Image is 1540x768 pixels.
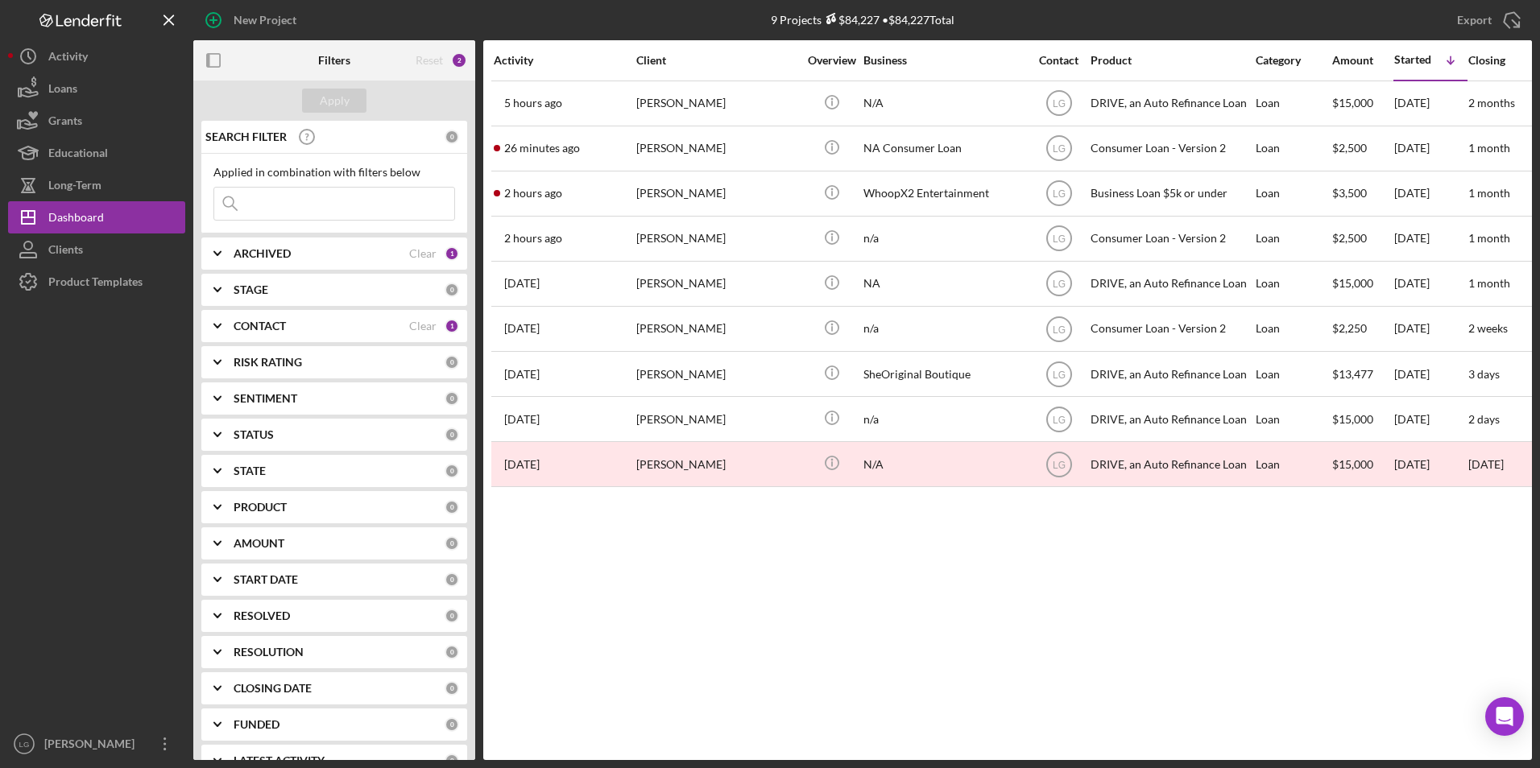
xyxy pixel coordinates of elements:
[1256,308,1331,350] div: Loan
[1332,443,1393,485] div: $15,000
[416,54,443,67] div: Reset
[863,127,1025,170] div: NA Consumer Loan
[1091,82,1252,125] div: DRIVE, an Auto Refinance Loan
[445,427,459,442] div: 0
[494,54,635,67] div: Activity
[504,142,580,155] time: 2025-09-09 19:17
[48,40,88,76] div: Activity
[771,13,954,27] div: 9 Projects • $84,227 Total
[1091,308,1252,350] div: Consumer Loan - Version 2
[1394,127,1467,170] div: [DATE]
[1256,82,1331,125] div: Loan
[1394,82,1467,125] div: [DATE]
[445,355,459,370] div: 0
[234,465,266,477] b: STATE
[8,233,185,266] button: Clients
[1394,308,1467,350] div: [DATE]
[445,645,459,659] div: 0
[1256,127,1331,170] div: Loan
[1332,96,1373,109] span: $15,000
[1332,231,1367,245] span: $2,500
[234,320,286,332] b: CONTACT
[1091,217,1252,260] div: Consumer Loan - Version 2
[1485,697,1524,736] div: Open Intercom Messenger
[234,646,304,659] b: RESOLUTION
[1256,217,1331,260] div: Loan
[48,201,104,237] div: Dashboard
[445,754,459,768] div: 0
[234,573,298,586] b: START DATE
[1052,324,1065,335] text: LG
[8,72,185,105] button: Loans
[636,308,797,350] div: [PERSON_NAME]
[504,277,540,290] time: 2025-09-03 21:25
[445,681,459,696] div: 0
[1052,143,1065,155] text: LG
[205,130,287,143] b: SEARCH FILTER
[636,353,797,395] div: [PERSON_NAME]
[504,413,540,426] time: 2025-08-26 17:13
[1091,172,1252,215] div: Business Loan $5k or under
[504,187,562,200] time: 2025-09-09 17:38
[1256,54,1331,67] div: Category
[318,54,350,67] b: Filters
[445,464,459,478] div: 0
[1332,141,1367,155] span: $2,500
[1468,321,1508,335] time: 2 weeks
[1394,217,1467,260] div: [DATE]
[636,127,797,170] div: [PERSON_NAME]
[1052,188,1065,200] text: LG
[504,232,562,245] time: 2025-09-09 17:19
[1052,233,1065,245] text: LG
[1256,172,1331,215] div: Loan
[234,392,297,405] b: SENTIMENT
[1029,54,1089,67] div: Contact
[1394,443,1467,485] div: [DATE]
[863,82,1025,125] div: N/A
[445,572,459,587] div: 0
[48,266,143,302] div: Product Templates
[8,40,185,72] button: Activity
[234,501,287,514] b: PRODUCT
[1332,276,1373,290] span: $15,000
[48,72,77,109] div: Loans
[234,428,274,441] b: STATUS
[445,130,459,144] div: 0
[1468,186,1510,200] time: 1 month
[8,105,185,137] button: Grants
[8,201,185,233] a: Dashboard
[822,13,880,27] div: $84,227
[234,356,302,369] b: RISK RATING
[636,262,797,305] div: [PERSON_NAME]
[409,320,437,332] div: Clear
[1052,98,1065,109] text: LG
[8,169,185,201] button: Long-Term
[1091,353,1252,395] div: DRIVE, an Auto Refinance Loan
[234,682,312,695] b: CLOSING DATE
[445,500,459,514] div: 0
[1091,262,1252,305] div: DRIVE, an Auto Refinance Loan
[234,247,291,260] b: ARCHIVED
[636,54,797,67] div: Client
[1332,412,1373,426] span: $15,000
[1457,4,1492,36] div: Export
[445,536,459,551] div: 0
[1052,369,1065,380] text: LG
[1468,412,1500,426] time: 2 days
[1256,398,1331,440] div: Loan
[636,217,797,260] div: [PERSON_NAME]
[1468,141,1510,155] time: 1 month
[8,266,185,298] button: Product Templates
[504,458,540,471] time: 2024-10-30 19:39
[48,169,101,205] div: Long-Term
[1052,459,1065,470] text: LG
[40,728,145,764] div: [PERSON_NAME]
[320,89,350,113] div: Apply
[1332,321,1367,335] span: $2,250
[445,319,459,333] div: 1
[1468,457,1504,471] time: [DATE]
